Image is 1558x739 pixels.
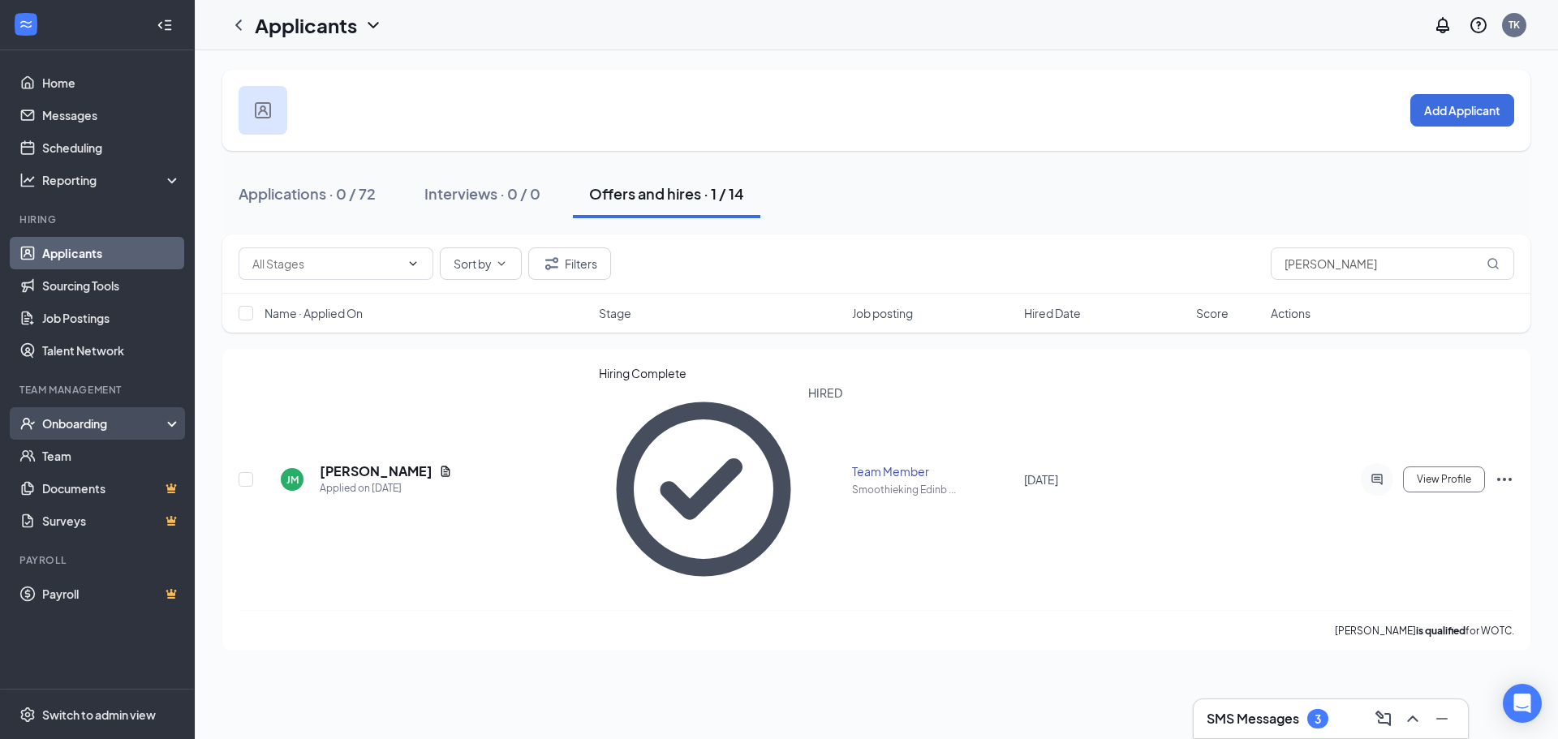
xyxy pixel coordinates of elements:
[1367,473,1387,486] svg: ActiveChat
[42,707,156,723] div: Switch to admin view
[1469,15,1488,35] svg: QuestionInfo
[1416,625,1465,637] b: is qualified
[19,172,36,188] svg: Analysis
[599,305,631,321] span: Stage
[42,99,181,131] a: Messages
[424,183,540,204] div: Interviews · 0 / 0
[1371,706,1397,732] button: ComposeMessage
[1335,624,1514,638] p: [PERSON_NAME] for WOTC.
[599,365,842,381] div: Hiring Complete
[42,505,181,537] a: SurveysCrown
[1487,257,1500,270] svg: MagnifyingGlass
[239,183,376,204] div: Applications · 0 / 72
[1403,466,1485,492] button: View Profile
[1495,470,1514,489] svg: Ellipses
[255,102,271,118] img: user icon
[19,707,36,723] svg: Settings
[1410,94,1514,127] button: Add Applicant
[1315,712,1321,726] div: 3
[1207,710,1299,728] h3: SMS Messages
[1403,709,1422,728] svg: ChevronUp
[42,302,181,334] a: Job Postings
[1417,474,1471,485] span: View Profile
[495,257,508,270] svg: ChevronDown
[42,67,181,99] a: Home
[42,237,181,269] a: Applicants
[439,465,452,478] svg: Document
[320,480,452,496] div: Applied on [DATE]
[1432,709,1452,728] svg: Minimize
[1271,305,1311,321] span: Actions
[852,305,913,321] span: Job posting
[42,334,181,367] a: Talent Network
[542,254,562,273] svg: Filter
[42,440,181,472] a: Team
[18,16,34,32] svg: WorkstreamLogo
[42,131,181,164] a: Scheduling
[19,213,178,226] div: Hiring
[229,15,248,35] svg: ChevronLeft
[1271,247,1514,280] input: Search in offers and hires
[1024,472,1058,487] span: [DATE]
[320,462,433,480] h5: [PERSON_NAME]
[42,578,181,610] a: PayrollCrown
[407,257,420,270] svg: ChevronDown
[589,183,744,204] div: Offers and hires · 1 / 14
[599,385,808,594] svg: CheckmarkCircle
[286,473,299,487] div: JM
[808,385,842,594] div: HIRED
[19,383,178,397] div: Team Management
[852,483,1014,496] div: Smoothieking Edinb ...
[1196,305,1229,321] span: Score
[1433,15,1453,35] svg: Notifications
[19,415,36,432] svg: UserCheck
[1429,706,1455,732] button: Minimize
[1509,18,1520,32] div: TK
[19,553,178,567] div: Payroll
[364,15,383,35] svg: ChevronDown
[42,269,181,302] a: Sourcing Tools
[440,247,522,280] button: Sort byChevronDown
[1374,709,1393,728] svg: ComposeMessage
[454,258,492,269] span: Sort by
[42,172,182,188] div: Reporting
[255,11,357,39] h1: Applicants
[1024,305,1081,321] span: Hired Date
[528,247,611,280] button: Filter Filters
[852,463,1014,479] div: Team Member
[265,305,363,321] span: Name · Applied On
[42,472,181,505] a: DocumentsCrown
[252,255,400,273] input: All Stages
[1503,684,1542,723] div: Open Intercom Messenger
[157,17,173,33] svg: Collapse
[42,415,167,432] div: Onboarding
[1400,706,1426,732] button: ChevronUp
